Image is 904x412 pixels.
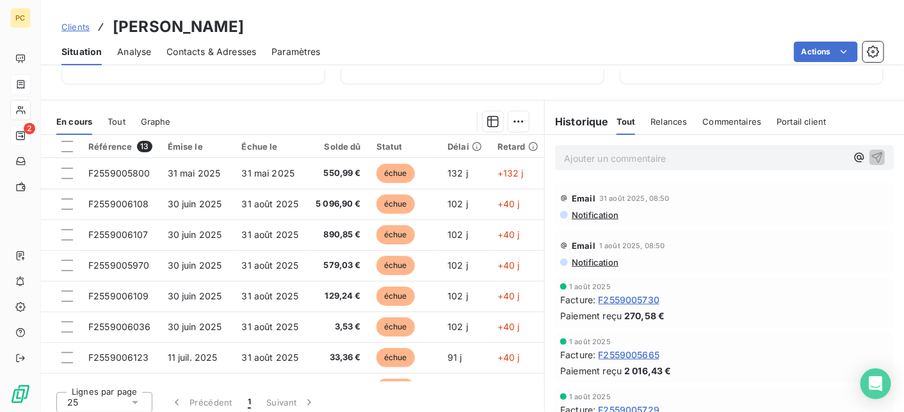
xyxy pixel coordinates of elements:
span: 31 août 2025 [241,229,298,240]
span: 2 016,43 € [624,364,672,377]
span: 102 j [448,198,468,209]
span: 102 j [448,321,468,332]
span: échue [376,225,415,244]
button: Actions [794,42,858,62]
span: 2 [24,123,35,134]
span: 31 août 2025 [241,290,298,301]
span: Portail client [777,116,826,127]
span: F2559006036 [88,321,151,332]
span: 890,85 € [316,228,361,241]
span: 30 juin 2025 [168,229,222,240]
span: 1 août 2025 [569,393,611,400]
span: F2559005800 [88,168,150,178]
span: 13 [137,141,152,152]
span: Tout [108,116,125,127]
span: Situation [61,45,102,58]
span: 11 juil. 2025 [168,352,218,363]
div: Référence [88,141,152,152]
span: 30 juin 2025 [168,198,222,209]
span: Paramètres [271,45,321,58]
span: 129,24 € [316,290,361,303]
span: +40 j [497,352,520,363]
span: 5 096,90 € [316,198,361,210]
span: 3,53 € [316,321,361,333]
span: Graphe [141,116,171,127]
span: 132 j [448,168,468,178]
span: 1 août 2025 [569,283,611,290]
span: 31 août 2025 [241,198,298,209]
span: échue [376,348,415,367]
span: Notification [570,257,618,267]
span: Paiement reçu [560,309,622,322]
span: échue [376,287,415,306]
span: 25 [67,396,78,409]
span: Email [572,241,595,251]
span: Relances [650,116,687,127]
div: PC [10,8,31,28]
span: 33,36 € [316,351,361,364]
span: 102 j [448,229,468,240]
span: F2559005730 [599,293,660,306]
span: F2559005970 [88,260,150,271]
span: 91 j [448,352,462,363]
div: Échue le [241,141,300,152]
span: 30 juin 2025 [168,260,222,271]
span: +132 j [497,168,524,178]
span: Email [572,193,595,203]
span: F2559006123 [88,352,149,363]
span: 1 [248,396,251,409]
span: 31 août 2025, 08:50 [599,194,670,202]
span: +40 j [497,321,520,332]
span: 31 août 2025 [241,352,298,363]
div: Délai [448,141,482,152]
span: F2559006109 [88,290,149,301]
img: Logo LeanPay [10,384,31,404]
span: En cours [56,116,92,127]
span: échue [376,256,415,275]
div: Émise le [168,141,227,152]
span: 30 juin 2025 [168,290,222,301]
span: Contacts & Adresses [166,45,256,58]
span: Clients [61,22,90,32]
span: 31 août 2025 [241,260,298,271]
span: 270,58 € [624,309,665,322]
span: 31 août 2025 [241,321,298,332]
span: Facture : [560,348,595,361]
span: 102 j [448,260,468,271]
div: Solde dû [316,141,361,152]
span: échue [376,164,415,183]
span: F2559005665 [599,348,660,361]
span: échue [376,317,415,337]
span: F2559006107 [88,229,149,240]
a: Clients [61,20,90,33]
span: Analyse [117,45,151,58]
span: F2559006108 [88,198,149,209]
h3: [PERSON_NAME] [113,15,244,38]
span: Paiement reçu [560,364,622,377]
span: +40 j [497,290,520,301]
span: Facture : [560,293,595,306]
span: 102 j [448,290,468,301]
div: Statut [376,141,432,152]
span: échue [376,379,415,398]
span: Commentaires [703,116,762,127]
span: +40 j [497,260,520,271]
span: 550,99 € [316,167,361,180]
span: +40 j [497,229,520,240]
span: +40 j [497,198,520,209]
span: échue [376,194,415,214]
span: Tout [617,116,636,127]
div: Retard [497,141,538,152]
span: Notification [570,210,618,220]
span: 579,03 € [316,259,361,272]
div: Open Intercom Messenger [860,368,891,399]
h6: Historique [545,114,609,129]
span: 31 mai 2025 [168,168,221,178]
span: 1 août 2025 [569,338,611,345]
span: 1 août 2025, 08:50 [599,242,665,250]
span: 31 mai 2025 [241,168,295,178]
span: 30 juin 2025 [168,321,222,332]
